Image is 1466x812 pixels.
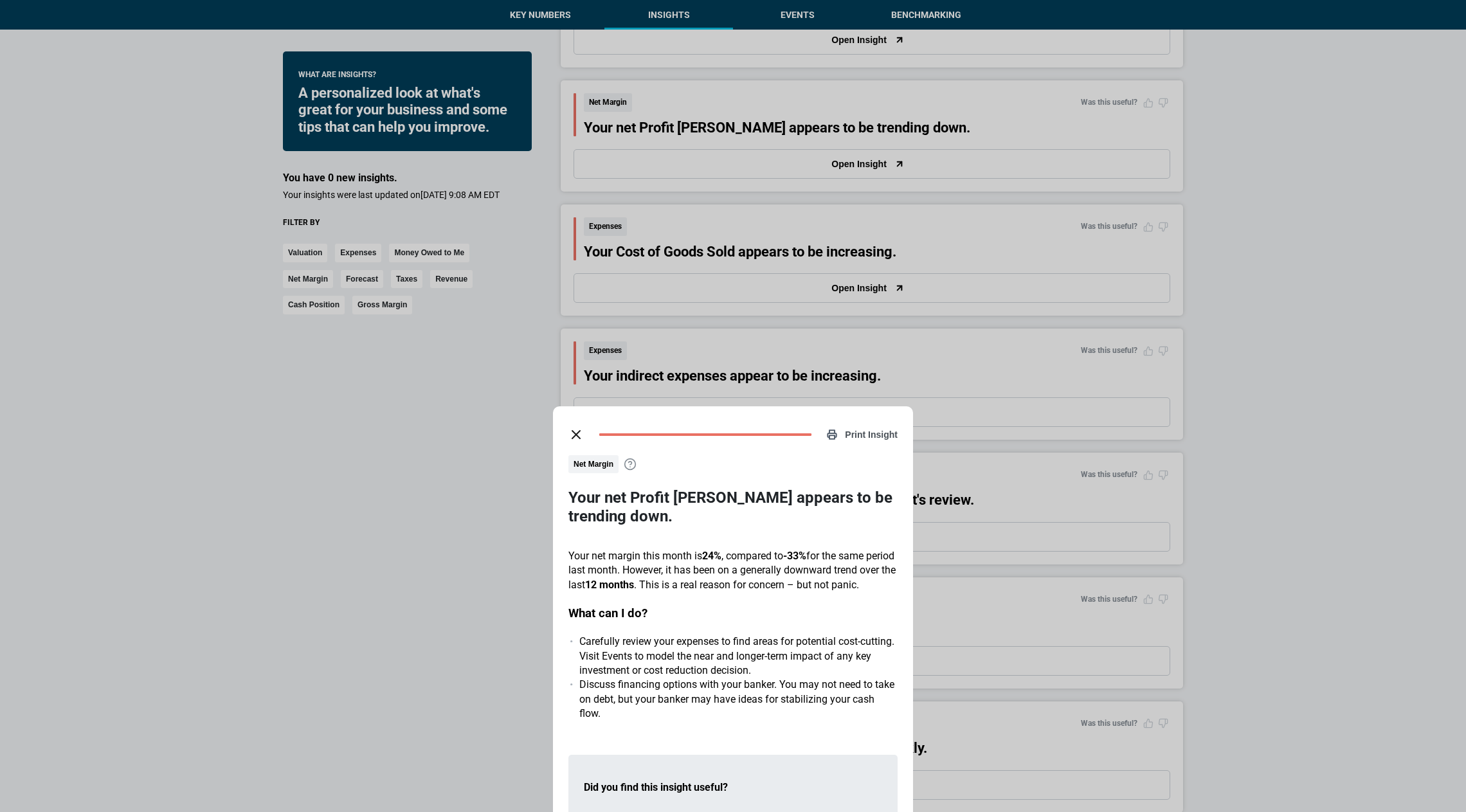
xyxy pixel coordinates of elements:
[568,455,619,474] span: Net Margin
[584,781,728,793] strong: Did you find this insight useful?
[811,429,898,440] button: Print Insight
[579,635,898,678] li: Carefully review your expenses to find areas for potential cost-cutting. Visit Events to model th...
[568,455,637,474] button: Net Margin
[579,678,898,721] li: Discuss financing options with your banker. You may not need to take on debt, but your banker may...
[702,550,721,562] strong: 24%
[563,422,589,447] button: close dialog
[783,550,806,562] strong: -33%
[568,489,898,526] h3: Your net Profit [PERSON_NAME] appears to be trending down.
[568,549,898,592] p: Your net margin this month is , compared to for the same period last month. However, it has been ...
[568,605,898,622] h3: What can I do?
[585,579,634,591] strong: 12 months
